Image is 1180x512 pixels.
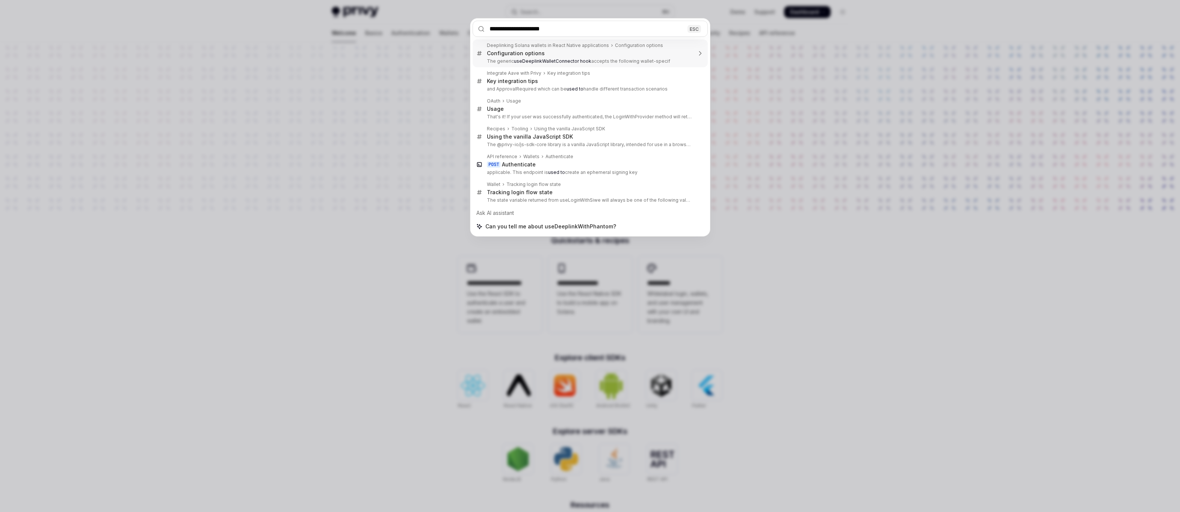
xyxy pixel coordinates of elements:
[523,154,539,160] div: Wallets
[487,98,500,104] div: OAuth
[487,169,692,175] p: applicable. This endpoint is create an ephemeral signing key
[487,86,692,92] p: and ApprovalRequired which can be handle different transaction scenarios
[545,154,573,160] div: Authenticate
[487,133,573,140] div: Using the vanilla JavaScript SDK
[502,161,536,168] div: Authenticate
[506,98,521,104] div: Usage
[487,70,541,76] div: Integrate Aave with Privy
[487,142,692,148] p: The @privy-io/js-sdk-core library is a vanilla JavaScript library, intended for use in a browser-lik
[487,42,609,48] div: Deeplinking Solana wallets in React Native applications
[487,162,500,168] div: POST
[506,181,561,187] div: Tracking login flow state
[487,78,538,85] div: Key integration tips
[511,126,528,132] div: Tooling
[547,70,590,76] div: Key integration tips
[514,58,591,64] b: useDeeplinkWalletConnector hook
[687,25,701,33] div: ESC
[487,58,692,64] p: The generic accepts the following wallet-specif
[487,181,500,187] div: Wallet
[485,223,616,230] span: Can you tell me about useDeeplinkWithPhantom?
[487,106,504,112] div: Usage
[487,154,517,160] div: API reference
[487,50,545,57] div: Configuration options
[487,126,505,132] div: Recipes
[487,197,692,203] p: The state variable returned from useLoginWithSiwe will always be one of the following values. To aut
[473,206,708,220] div: Ask AI assistant
[487,189,553,196] div: Tracking login flow state
[534,126,605,132] div: Using the vanilla JavaScript SDK
[567,86,583,92] b: used to
[615,42,663,48] div: Configuration options
[548,169,565,175] b: used to
[487,114,692,120] p: That's it! If your user was successfully authenticated, the LoginWithProvider method will return the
